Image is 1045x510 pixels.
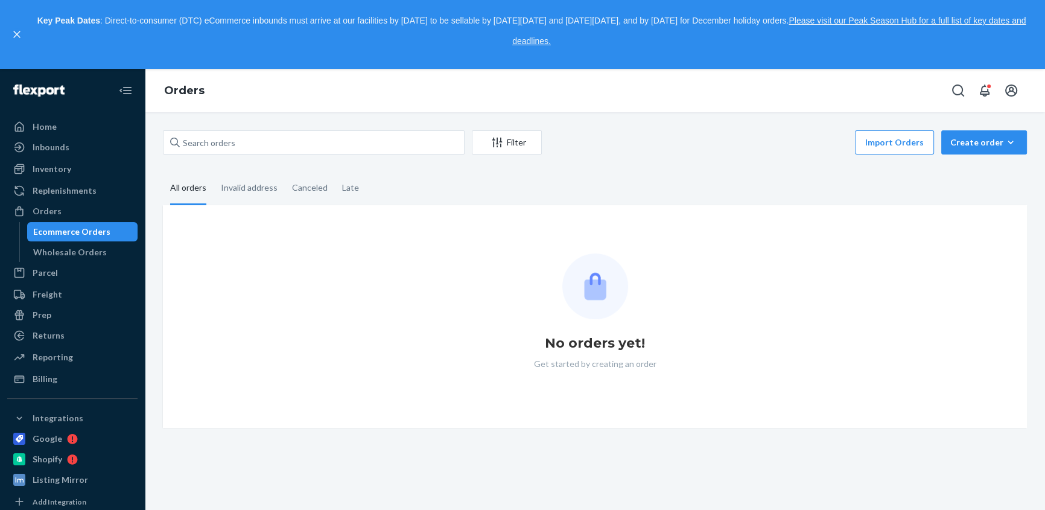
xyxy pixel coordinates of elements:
[7,470,138,489] a: Listing Mirror
[973,78,997,103] button: Open notifications
[170,172,206,205] div: All orders
[7,263,138,282] a: Parcel
[33,205,62,217] div: Orders
[472,136,541,148] div: Filter
[27,243,138,262] a: Wholesale Orders
[33,497,86,507] div: Add Integration
[33,330,65,342] div: Returns
[7,305,138,325] a: Prep
[163,130,465,155] input: Search orders
[7,138,138,157] a: Inbounds
[7,159,138,179] a: Inventory
[33,412,83,424] div: Integrations
[534,358,656,370] p: Get started by creating an order
[292,172,328,203] div: Canceled
[7,450,138,469] a: Shopify
[33,474,88,486] div: Listing Mirror
[33,373,57,385] div: Billing
[7,117,138,136] a: Home
[941,130,1027,155] button: Create order
[7,202,138,221] a: Orders
[855,130,934,155] button: Import Orders
[33,246,107,258] div: Wholesale Orders
[33,163,71,175] div: Inventory
[950,136,1018,148] div: Create order
[27,8,51,19] span: Chat
[33,433,62,445] div: Google
[7,369,138,389] a: Billing
[33,309,51,321] div: Prep
[512,16,1026,46] a: Please visit our Peak Season Hub for a full list of key dates and deadlines.
[33,185,97,197] div: Replenishments
[342,172,359,203] div: Late
[33,453,62,465] div: Shopify
[999,78,1023,103] button: Open account menu
[33,351,73,363] div: Reporting
[472,130,542,155] button: Filter
[33,226,110,238] div: Ecommerce Orders
[154,74,214,109] ol: breadcrumbs
[221,172,278,203] div: Invalid address
[7,326,138,345] a: Returns
[33,121,57,133] div: Home
[33,141,69,153] div: Inbounds
[545,334,645,353] h1: No orders yet!
[7,285,138,304] a: Freight
[13,84,65,97] img: Flexport logo
[33,288,62,301] div: Freight
[113,78,138,103] button: Close Navigation
[562,253,628,319] img: Empty list
[946,78,970,103] button: Open Search Box
[7,409,138,428] button: Integrations
[29,11,1034,51] p: : Direct-to-consumer (DTC) eCommerce inbounds must arrive at our facilities by [DATE] to be sella...
[27,222,138,241] a: Ecommerce Orders
[7,181,138,200] a: Replenishments
[33,267,58,279] div: Parcel
[7,429,138,448] a: Google
[7,348,138,367] a: Reporting
[164,84,205,97] a: Orders
[7,494,138,509] a: Add Integration
[11,28,23,40] button: close,
[37,16,100,25] strong: Key Peak Dates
